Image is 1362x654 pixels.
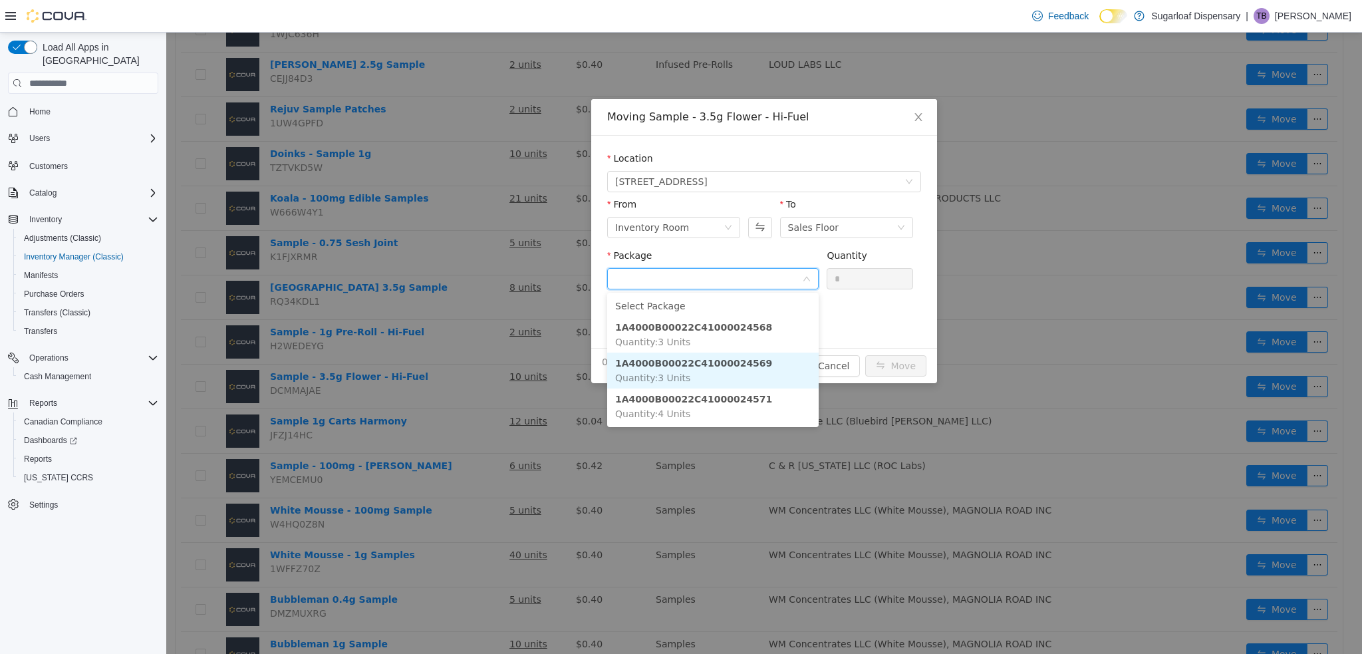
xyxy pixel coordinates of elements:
[449,340,524,351] span: Quantity : 3 Units
[29,133,50,144] span: Users
[3,129,164,148] button: Users
[29,161,68,172] span: Customers
[1099,9,1127,23] input: Dark Mode
[19,230,158,246] span: Adjustments (Classic)
[731,191,739,200] i: icon: down
[19,470,98,486] a: [US_STATE] CCRS
[8,96,158,549] nav: Complex example
[449,376,524,387] span: Quantity : 4 Units
[3,156,164,175] button: Customers
[1151,8,1240,24] p: Sugarloaf Dispensary
[1099,23,1100,24] span: Dark Mode
[3,210,164,229] button: Inventory
[29,214,62,225] span: Inventory
[13,303,164,322] button: Transfers (Classic)
[441,166,470,177] label: From
[24,185,62,201] button: Catalog
[24,307,90,318] span: Transfers (Classic)
[3,495,164,514] button: Settings
[19,414,108,430] a: Canadian Compliance
[660,218,701,228] label: Quantity
[19,249,129,265] a: Inventory Manager (Classic)
[24,251,124,262] span: Inventory Manager (Classic)
[449,361,606,372] strong: 1A4000B00022C41000024571
[441,77,755,92] div: Moving Sample - 3.5g Flower - Hi-Fuel
[37,41,158,67] span: Load All Apps in [GEOGRAPHIC_DATA]
[24,497,63,513] a: Settings
[19,451,57,467] a: Reports
[19,267,158,283] span: Manifests
[13,412,164,431] button: Canadian Compliance
[24,289,84,299] span: Purchase Orders
[582,184,605,206] button: Swap
[24,395,63,411] button: Reports
[1254,8,1270,24] div: Trevor Bjerke
[1246,8,1248,24] p: |
[558,191,566,200] i: icon: down
[1275,8,1351,24] p: [PERSON_NAME]
[24,158,73,174] a: Customers
[29,106,51,117] span: Home
[19,249,158,265] span: Inventory Manager (Classic)
[441,320,652,356] li: 1A4000B00022C41000024569
[19,414,158,430] span: Canadian Compliance
[24,454,52,464] span: Reports
[24,130,55,146] button: Users
[13,431,164,450] a: Dashboards
[29,188,57,198] span: Catalog
[24,350,74,366] button: Operations
[24,435,77,446] span: Dashboards
[13,322,164,341] button: Transfers
[19,305,96,321] a: Transfers (Classic)
[747,79,757,90] i: icon: close
[19,286,158,302] span: Purchase Orders
[441,356,652,392] li: 1A4000B00022C41000024571
[24,496,158,513] span: Settings
[449,139,541,159] span: 336 East Chestnut St
[3,394,164,412] button: Reports
[436,323,539,337] span: 0 Units will be moved.
[24,103,158,120] span: Home
[449,238,636,257] input: Package
[19,432,158,448] span: Dashboards
[13,450,164,468] button: Reports
[19,267,63,283] a: Manifests
[449,304,524,315] span: Quantity : 3 Units
[24,104,56,120] a: Home
[29,500,58,510] span: Settings
[13,367,164,386] button: Cash Management
[13,229,164,247] button: Adjustments (Classic)
[29,398,57,409] span: Reports
[3,102,164,121] button: Home
[24,416,102,427] span: Canadian Compliance
[24,212,158,228] span: Inventory
[661,236,746,256] input: Quantity
[1256,8,1266,24] span: TB
[641,323,694,344] button: Cancel
[24,157,158,174] span: Customers
[1027,3,1094,29] a: Feedback
[19,451,158,467] span: Reports
[3,184,164,202] button: Catalog
[19,369,96,385] a: Cash Management
[449,325,606,336] strong: 1A4000B00022C41000024569
[19,323,158,339] span: Transfers
[441,218,485,228] label: Package
[734,67,771,104] button: Close
[24,270,58,281] span: Manifests
[622,185,673,205] div: Sales Floor
[636,242,644,251] i: icon: down
[19,470,158,486] span: Washington CCRS
[3,349,164,367] button: Operations
[699,323,760,344] button: icon: swapMove
[13,468,164,487] button: [US_STATE] CCRS
[24,395,158,411] span: Reports
[19,305,158,321] span: Transfers (Classic)
[13,247,164,266] button: Inventory Manager (Classic)
[449,185,523,205] div: Inventory Room
[449,289,606,300] strong: 1A4000B00022C41000024568
[19,323,63,339] a: Transfers
[29,353,68,363] span: Operations
[19,432,82,448] a: Dashboards
[24,371,91,382] span: Cash Management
